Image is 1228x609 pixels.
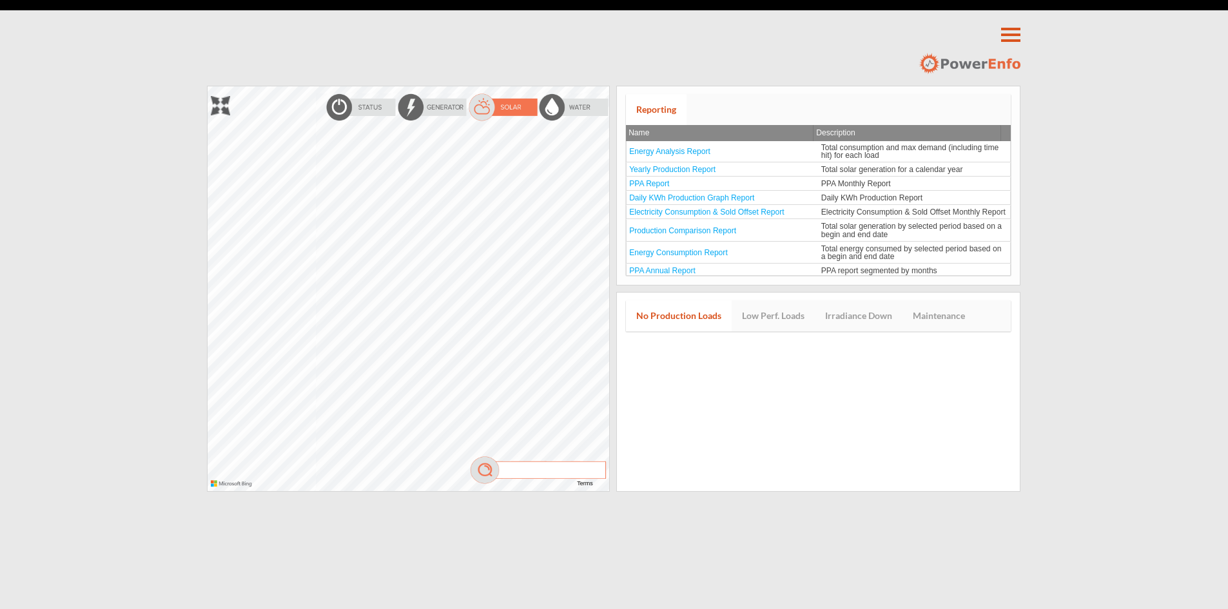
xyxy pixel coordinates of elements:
[819,191,1011,205] td: Daily KWh Production Report
[815,300,902,331] a: Irradiance Down
[814,125,1001,141] th: Description
[732,300,815,331] a: Low Perf. Loads
[629,165,716,174] a: Yearly Production Report
[819,264,1011,278] td: PPA report segmented by months
[902,300,975,331] a: Maintenance
[396,93,467,122] img: energyOff.png
[919,53,1020,75] img: logo
[538,93,609,122] img: waterOff.png
[819,177,1011,191] td: PPA Monthly Report
[816,128,855,137] span: Description
[211,483,255,488] a: Microsoft Bing
[629,208,784,217] a: Electricity Consumption & Sold Offset Report
[626,94,687,125] a: Reporting
[326,93,396,122] img: statusOff.png
[819,141,1011,162] td: Total consumption and max demand (including time hit) for each load
[819,205,1011,219] td: Electricity Consumption & Sold Offset Monthly Report
[211,96,230,115] img: zoom.png
[819,242,1011,264] td: Total energy consumed by selected period based on a begin and end date
[469,456,609,485] img: mag.png
[626,125,814,141] th: Name
[629,147,710,156] a: Energy Analysis Report
[626,300,732,331] a: No Production Loads
[629,248,728,257] a: Energy Consumption Report
[629,266,696,275] a: PPA Annual Report
[629,193,754,202] a: Daily KWh Production Graph Report
[467,93,538,122] img: solarOn.png
[629,128,649,137] span: Name
[819,219,1011,241] td: Total solar generation by selected period based on a begin and end date
[629,226,736,235] a: Production Comparison Report
[629,179,669,188] a: PPA Report
[819,162,1011,177] td: Total solar generation for a calendar year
